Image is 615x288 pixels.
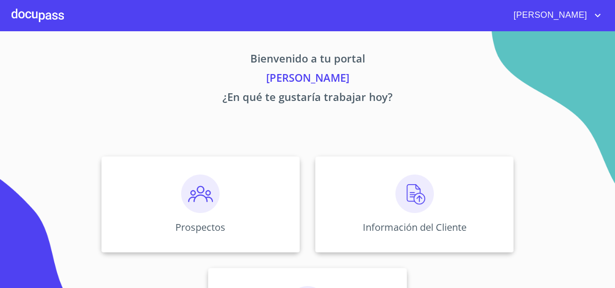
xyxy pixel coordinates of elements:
button: account of current user [506,8,603,23]
img: carga.png [395,175,434,213]
p: [PERSON_NAME] [12,70,603,89]
p: Prospectos [175,221,225,234]
img: prospectos.png [181,175,220,213]
p: Información del Cliente [363,221,467,234]
p: ¿En qué te gustaría trabajar hoy? [12,89,603,108]
span: [PERSON_NAME] [506,8,592,23]
p: Bienvenido a tu portal [12,50,603,70]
